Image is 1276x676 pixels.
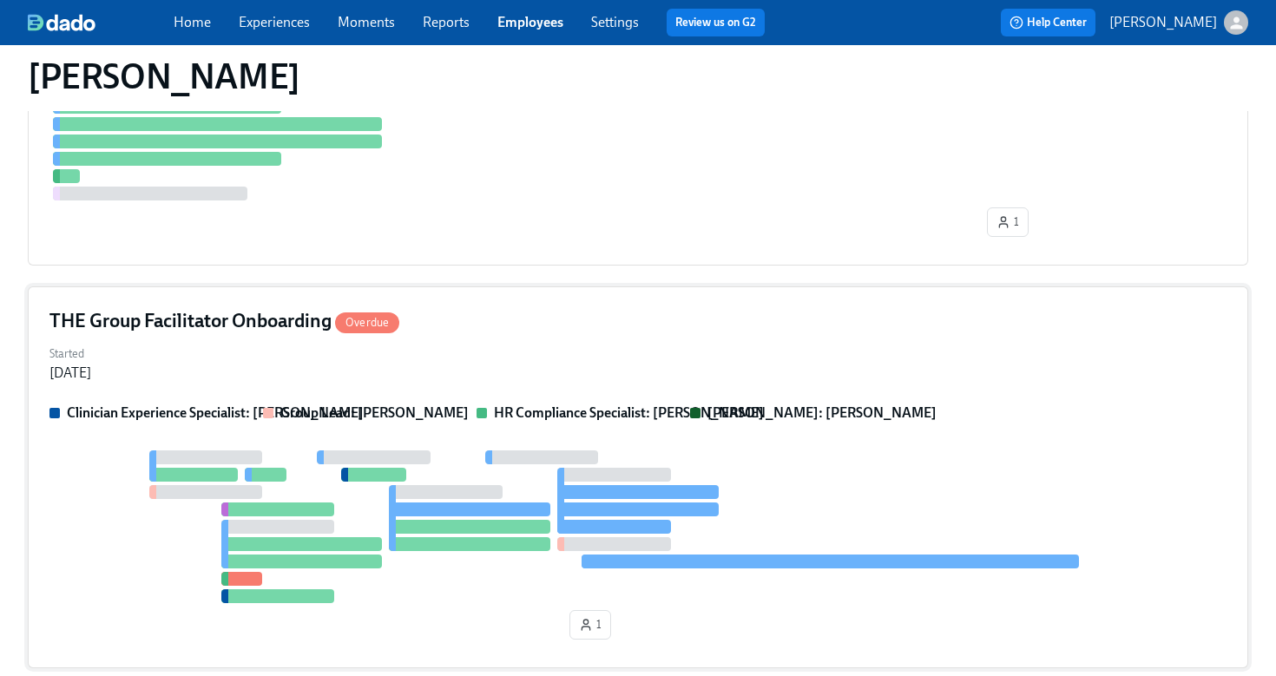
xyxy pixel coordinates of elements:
[987,207,1029,237] button: 1
[280,404,469,421] strong: Group Lead: [PERSON_NAME]
[49,345,91,364] label: Started
[707,404,937,421] strong: [PERSON_NAME]: [PERSON_NAME]
[569,610,611,640] button: 1
[1109,10,1248,35] button: [PERSON_NAME]
[1109,13,1217,32] p: [PERSON_NAME]
[49,308,399,334] h4: THE Group Facilitator Onboarding
[28,56,300,97] h1: [PERSON_NAME]
[28,14,174,31] a: dado
[49,364,91,383] div: [DATE]
[338,14,395,30] a: Moments
[174,14,211,30] a: Home
[239,14,310,30] a: Experiences
[494,404,764,421] strong: HR Compliance Specialist: [PERSON_NAME]
[28,14,95,31] img: dado
[1010,14,1087,31] span: Help Center
[996,213,1019,231] span: 1
[579,616,602,633] span: 1
[497,14,563,30] a: Employees
[1001,9,1095,36] button: Help Center
[667,9,765,36] button: Review us on G2
[675,14,756,31] a: Review us on G2
[423,14,470,30] a: Reports
[335,316,399,329] span: Overdue
[591,14,639,30] a: Settings
[67,404,364,421] strong: Clinician Experience Specialist: [PERSON_NAME]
